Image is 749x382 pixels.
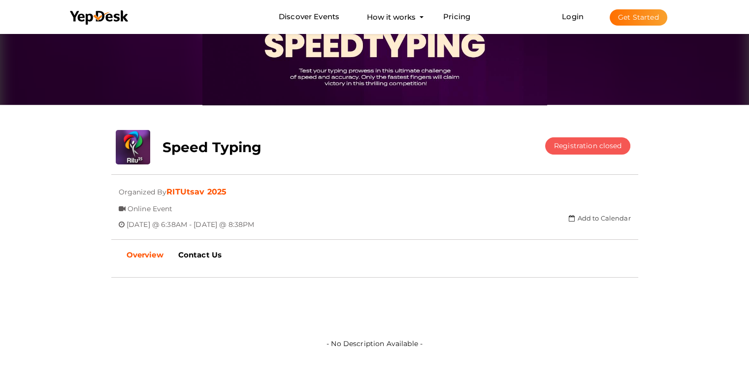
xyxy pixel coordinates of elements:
button: Get Started [610,9,667,26]
button: How it works [364,8,419,26]
span: Online Event [128,197,173,213]
a: RITUtsav 2025 [166,187,227,196]
b: Contact Us [178,250,222,259]
span: [DATE] @ 6:38AM - [DATE] @ 8:38PM [127,213,255,229]
b: Overview [127,250,163,259]
a: Contact Us [171,243,229,267]
a: Login [562,12,584,21]
b: Speed Typing [163,139,262,156]
span: Organized By [119,180,167,196]
button: Registration closed [545,137,631,155]
label: - No Description Available - [326,287,423,350]
a: Discover Events [279,8,339,26]
a: Add to Calendar [569,214,630,222]
a: Overview [119,243,171,267]
img: KX9F34QU_small.png [116,130,150,164]
a: Pricing [443,8,470,26]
